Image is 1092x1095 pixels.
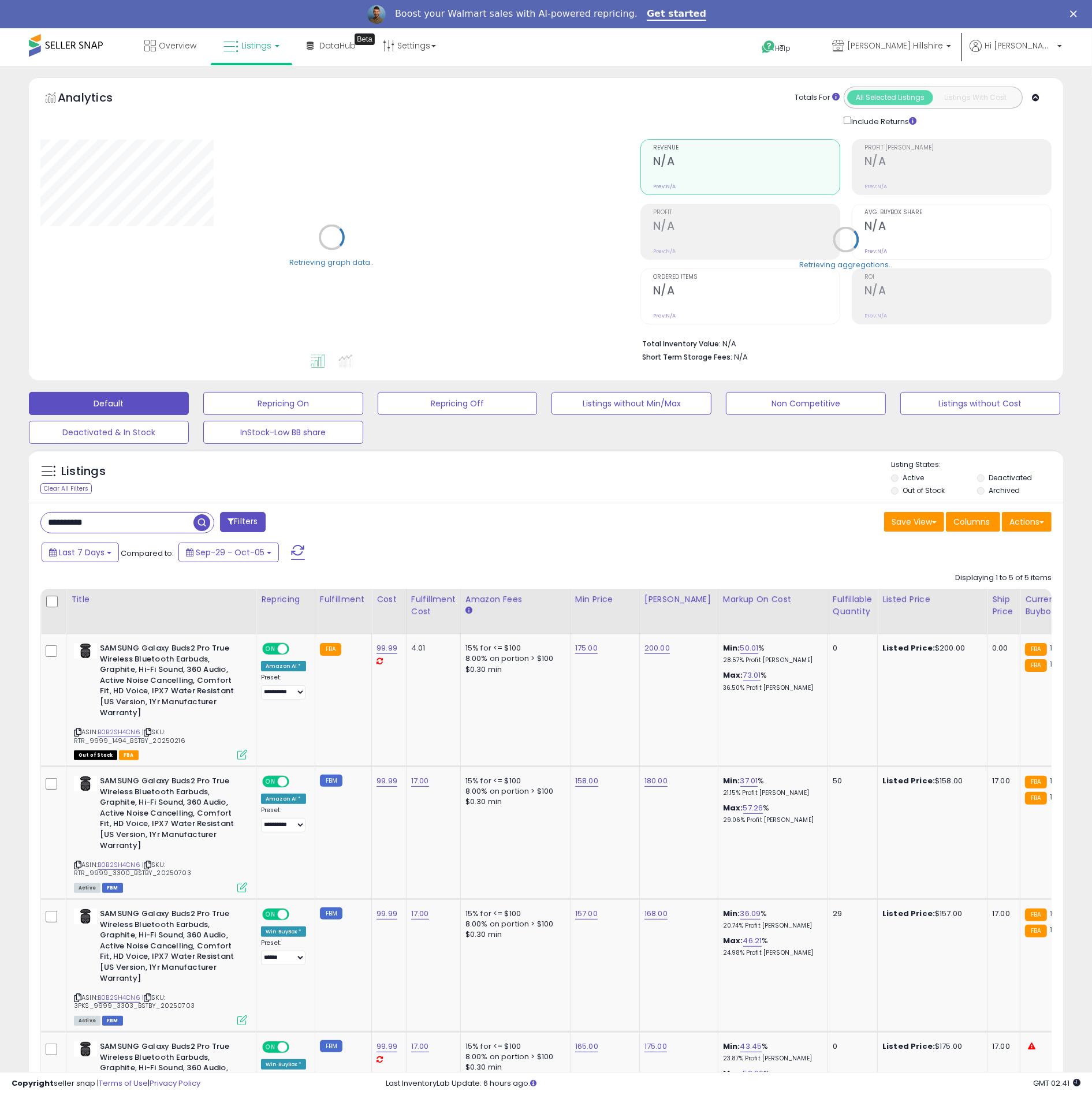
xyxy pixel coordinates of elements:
[98,727,140,737] a: B0B2SH4CN6
[241,40,271,51] span: Listings
[1070,10,1082,17] div: Close
[100,909,240,986] b: SAMSUNG Galaxy Buds2 Pro True Wireless Bluetooth Earbuds, Graphite, Hi-Fi Sound, 360 Audio, Activ...
[319,40,356,51] span: DataHub
[992,643,1011,653] div: 0.00
[992,909,1011,919] div: 17.00
[465,1062,561,1072] div: $0.30 min
[58,89,135,109] h5: Analytics
[882,909,978,919] div: $157.00
[119,750,139,760] span: FBA
[989,473,1032,483] label: Deactivated
[395,8,638,20] div: Boost your Walmart sales with AI-powered repricing.
[377,1041,397,1052] a: 99.99
[575,775,598,787] a: 158.00
[740,908,761,920] a: 36.09
[288,777,306,787] span: OFF
[723,775,740,786] b: Min:
[261,806,306,832] div: Preset:
[150,1078,200,1089] a: Privacy Policy
[833,593,873,618] div: Fulfillable Quantity
[723,789,819,797] p: 21.15% Profit [PERSON_NAME]
[882,776,978,786] div: $158.00
[411,908,429,920] a: 17.00
[718,589,828,634] th: The percentage added to the cost of goods (COGS) that forms the calculator for Min & Max prices.
[723,670,819,692] div: %
[465,1041,561,1052] div: 15% for <= $100
[933,90,1019,105] button: Listings With Cost
[411,593,456,618] div: Fulfillment Cost
[98,993,140,1003] a: B0B2SH4CN6
[178,543,279,562] button: Sep-29 - Oct-05
[985,40,1054,51] span: Hi [PERSON_NAME]
[320,775,342,787] small: FBM
[465,776,561,786] div: 15% for <= $100
[465,653,561,664] div: 8.00% on portion > $100
[955,573,1052,584] div: Displaying 1 to 5 of 5 items
[465,786,561,797] div: 8.00% on portion > $100
[261,794,306,804] div: Amazon AI *
[465,593,565,606] div: Amazon Fees
[1025,776,1046,788] small: FBA
[752,31,814,66] a: Help
[261,593,310,606] div: Repricing
[74,909,97,924] img: 21Y3xVnL0BL._SL40_.jpg
[882,1041,978,1052] div: $175.00
[723,593,823,606] div: Markup on Cost
[882,775,935,786] b: Listed Price:
[953,516,990,528] span: Columns
[823,28,960,66] a: [PERSON_NAME] Hillshire
[551,392,711,415] button: Listings without Min/Max
[743,670,761,681] a: 73.01
[740,642,759,654] a: 50.01
[1050,775,1069,786] span: 164.9
[74,643,247,758] div: ASIN:
[1025,659,1046,672] small: FBA
[220,512,265,532] button: Filters
[723,1068,743,1079] b: Max:
[261,674,306,700] div: Preset:
[723,642,740,653] b: Min:
[723,656,819,664] p: 28.57% Profit [PERSON_NAME]
[647,8,706,21] a: Get started
[882,642,935,653] b: Listed Price:
[411,1041,429,1052] a: 17.00
[298,28,364,63] a: DataHub
[121,548,174,559] span: Compared to:
[723,643,819,664] div: %
[833,909,869,919] div: 29
[1025,909,1046,921] small: FBA
[833,776,869,786] div: 50
[723,1041,740,1052] b: Min:
[465,919,561,929] div: 8.00% on portion > $100
[320,907,342,920] small: FBM
[136,28,205,63] a: Overview
[74,909,247,1024] div: ASIN:
[740,775,758,787] a: 37.01
[1025,593,1084,618] div: Current Buybox Price
[74,776,97,791] img: 21Y3xVnL0BL._SL40_.jpg
[644,775,668,787] a: 180.00
[74,993,195,1010] span: | SKU: 3PKS_9999_3303_BSTBY_20250703
[320,643,341,656] small: FBA
[100,776,240,854] b: SAMSUNG Galaxy Buds2 Pro True Wireless Bluetooth Earbuds, Graphite, Hi-Fi Sound, 360 Audio, Activ...
[1050,924,1072,935] span: 178.99
[74,1016,100,1026] span: All listings currently available for purchase on Amazon
[263,644,278,654] span: ON
[575,1041,598,1052] a: 165.00
[288,644,306,654] span: OFF
[1050,908,1069,919] span: 164.9
[263,1042,278,1052] span: ON
[1025,925,1046,937] small: FBA
[723,670,743,681] b: Max:
[74,776,247,891] div: ASIN:
[378,392,538,415] button: Repricing Off
[575,642,598,654] a: 175.00
[411,775,429,787] a: 17.00
[723,922,819,930] p: 20.74% Profit [PERSON_NAME]
[1025,643,1046,656] small: FBA
[903,473,925,483] label: Active
[882,1041,935,1052] b: Listed Price:
[891,459,1063,470] p: Listing States:
[723,1068,819,1090] div: %
[288,910,306,920] span: OFF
